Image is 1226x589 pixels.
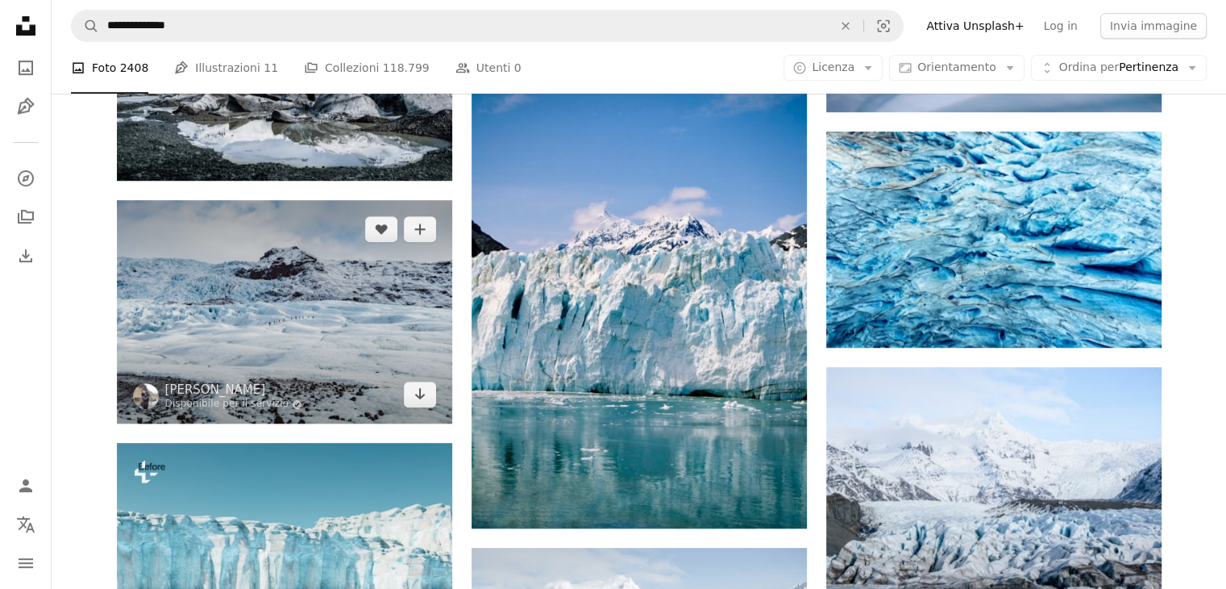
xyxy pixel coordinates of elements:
[828,10,863,41] button: Elimina
[10,201,42,233] a: Collezioni
[10,10,42,45] a: Home — Unsplash
[404,382,436,407] a: Download
[117,200,452,424] img: un gruppo di persone che camminano attraverso un campo innevato
[10,508,42,541] button: Lingua
[889,55,1024,81] button: Orientamento
[917,61,995,73] span: Orientamento
[10,240,42,272] a: Cronologia download
[1059,61,1119,73] span: Ordina per
[72,10,99,41] button: Cerca su Unsplash
[365,216,397,242] button: Mi piace
[514,59,522,77] span: 0
[812,61,854,73] span: Licenza
[10,52,42,84] a: Foto
[826,232,1162,246] a: foglie secche marroni e grigie
[472,17,807,528] img: Un grande ghiacciaio con una montagna sullo sfondo
[826,132,1162,348] img: foglie secche marroni e grigie
[404,216,436,242] button: Aggiungi alla Collezione
[472,265,807,279] a: Un grande ghiacciaio con una montagna sullo sfondo
[1100,13,1207,39] button: Invia immagine
[1034,13,1087,39] a: Log in
[165,382,303,398] a: [PERSON_NAME]
[10,90,42,123] a: Illustrazioni
[783,55,883,81] button: Licenza
[864,10,903,41] button: Ricerca visiva
[304,42,430,94] a: Collezioni 118.799
[10,470,42,502] a: Accedi / Registrati
[916,13,1033,39] a: Attiva Unsplash+
[10,162,42,194] a: Esplora
[165,398,303,411] a: Disponibile per il servizio
[133,383,159,409] img: Vai al profilo di Yves Cedric Schulze
[1031,55,1207,81] button: Ordina perPertinenza
[455,42,522,94] a: Utenti 0
[1059,60,1178,76] span: Pertinenza
[71,10,904,42] form: Trova visual in tutto il sito
[264,59,278,77] span: 11
[10,547,42,579] button: Menu
[826,471,1162,486] a: Un grande ghiacciaio con montagne innevate sullo sfondo
[174,42,278,94] a: Illustrazioni 11
[383,59,430,77] span: 118.799
[117,304,452,319] a: un gruppo di persone che camminano attraverso un campo innevato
